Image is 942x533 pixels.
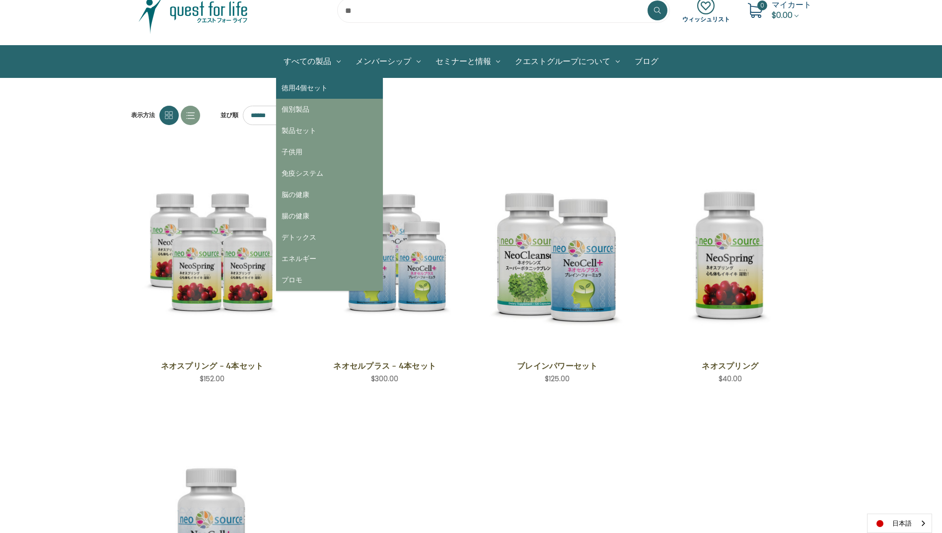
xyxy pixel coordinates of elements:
[489,360,626,372] a: ブレインパワーセット
[215,108,238,123] label: 並び順
[276,248,383,269] a: エネルギー
[139,182,286,330] img: ネオスプリング - 4本セット
[276,227,383,248] a: デトックス
[428,46,508,77] a: セミナーと情報
[627,46,666,77] a: ブログ
[371,374,398,384] span: $300.00
[276,205,383,227] a: 腸の健康
[276,77,383,99] a: 徳用4個セット
[656,159,804,353] a: NeoSpring,$40.00
[276,163,383,184] a: 免疫システム
[757,0,767,10] span: 0
[867,514,932,533] div: Language
[484,159,631,353] a: Brain Power Set,$125.00
[656,182,804,330] img: ネオスプリング
[867,514,932,533] aside: Language selected: 日本語
[139,159,286,353] a: NeoSpring - 4 Save Set,$152.00
[311,159,458,353] a: NeoCell Plus - 4 Save Set,$300.00
[348,46,428,77] a: メンバーシップ
[131,111,155,120] span: 表示方法
[276,120,383,141] a: 製品セット
[316,360,453,372] a: ネオセルプラス - 4本セット
[545,374,570,384] span: $125.00
[772,9,793,21] span: $0.00
[662,360,798,372] a: ネオスプリング
[144,360,280,372] a: ネオスプリング - 4本セット
[200,374,224,384] span: $152.00
[276,184,383,205] a: 脳の健康
[276,46,348,77] a: All Products
[311,182,458,330] img: ネオセルプラス - 4本セット
[276,99,383,120] a: 個別製品
[276,269,383,291] a: プロモ
[507,46,627,77] a: クエストグループについて
[276,141,383,163] a: 子供用
[719,374,742,384] span: $40.00
[868,514,932,533] a: 日本語
[484,182,631,330] img: ブレインパワーセット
